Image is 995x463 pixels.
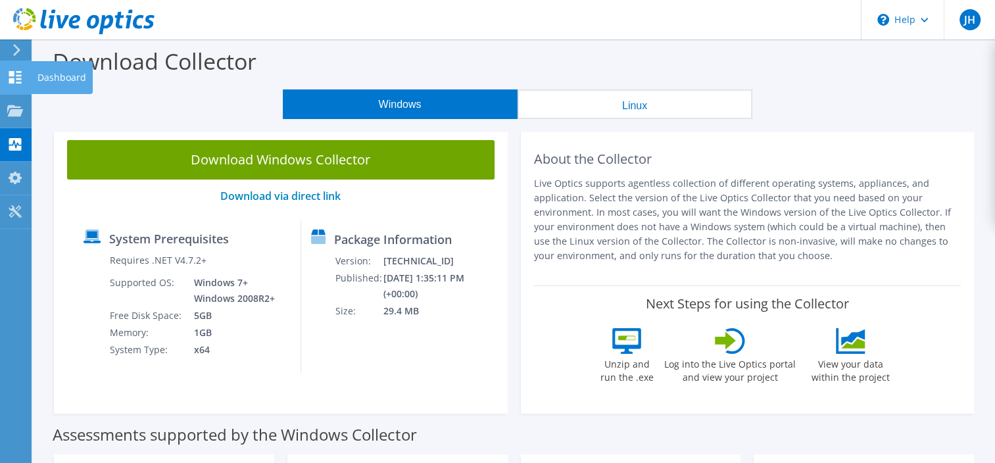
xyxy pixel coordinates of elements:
label: View your data within the project [803,354,898,384]
p: Live Optics supports agentless collection of different operating systems, appliances, and applica... [534,176,961,263]
td: Size: [335,303,383,320]
label: Unzip and run the .exe [596,354,657,384]
td: 1GB [184,324,278,341]
button: Linux [518,89,752,119]
td: System Type: [109,341,184,358]
td: Published: [335,270,383,303]
td: Memory: [109,324,184,341]
label: Next Steps for using the Collector [646,296,849,312]
label: Package Information [334,233,452,246]
td: 29.4 MB [383,303,501,320]
label: Log into the Live Optics portal and view your project [664,354,796,384]
a: Download Windows Collector [67,140,495,180]
td: x64 [184,341,278,358]
td: [TECHNICAL_ID] [383,253,501,270]
td: Supported OS: [109,274,184,307]
a: Download via direct link [220,189,341,203]
button: Windows [283,89,518,119]
label: Download Collector [53,46,256,76]
label: System Prerequisites [109,232,229,245]
td: Windows 7+ Windows 2008R2+ [184,274,278,307]
span: JH [959,9,981,30]
td: [DATE] 1:35:11 PM (+00:00) [383,270,501,303]
h2: About the Collector [534,151,961,167]
label: Requires .NET V4.7.2+ [110,254,206,267]
label: Assessments supported by the Windows Collector [53,428,417,441]
div: Dashboard [31,61,93,94]
td: Version: [335,253,383,270]
td: Free Disk Space: [109,307,184,324]
td: 5GB [184,307,278,324]
svg: \n [877,14,889,26]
